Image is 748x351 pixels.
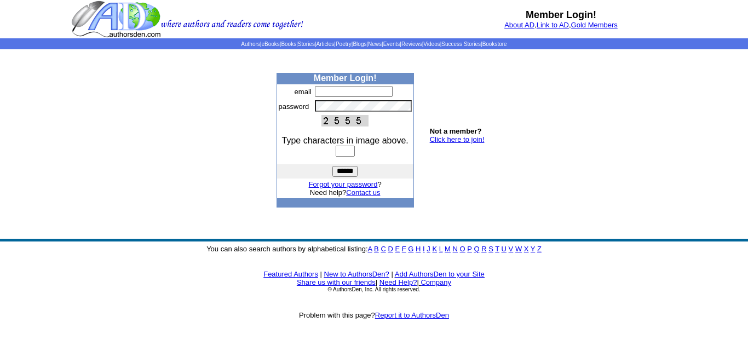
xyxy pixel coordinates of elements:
[320,270,322,278] font: |
[401,41,422,47] a: Reviews
[241,41,507,47] span: | | | | | | | | | | | |
[421,278,451,286] a: Company
[261,41,279,47] a: eBooks
[388,245,393,253] a: D
[482,41,507,47] a: Bookstore
[295,88,312,96] font: email
[241,41,260,47] a: Authors
[537,21,569,29] a: Link to AD
[408,245,413,253] a: G
[314,73,377,83] b: Member Login!
[324,270,389,278] a: New to AuthorsDen?
[571,21,618,29] a: Gold Members
[460,245,465,253] a: O
[432,245,437,253] a: K
[309,180,378,188] a: Forgot your password
[537,245,542,253] a: Z
[317,41,335,47] a: Articles
[526,9,596,20] b: Member Login!
[531,245,535,253] a: Y
[402,245,406,253] a: F
[439,245,443,253] a: L
[467,245,471,253] a: P
[297,278,376,286] a: Share us with our friends
[321,115,369,126] img: This Is CAPTCHA Image
[374,245,379,253] a: B
[427,245,430,253] a: J
[441,41,481,47] a: Success Stories
[423,245,425,253] a: I
[368,245,372,253] a: A
[524,245,529,253] a: X
[381,245,385,253] a: C
[279,102,309,111] font: password
[281,41,296,47] a: Books
[430,127,482,135] b: Not a member?
[515,245,522,253] a: W
[445,245,451,253] a: M
[502,245,507,253] a: U
[481,245,486,253] a: R
[488,245,493,253] a: S
[206,245,542,253] font: You can also search authors by alphabetical listing:
[368,41,382,47] a: News
[474,245,479,253] a: Q
[376,278,377,286] font: |
[391,270,393,278] font: |
[375,311,449,319] a: Report it to AuthorsDen
[395,245,400,253] a: E
[416,245,421,253] a: H
[299,311,449,319] font: Problem with this page?
[383,41,400,47] a: Events
[309,180,382,188] font: ?
[453,245,458,253] a: N
[327,286,420,292] font: © AuthorsDen, Inc. All rights reserved.
[430,135,485,143] a: Click here to join!
[423,41,440,47] a: Videos
[395,270,485,278] a: Add AuthorsDen to your Site
[282,136,408,145] font: Type characters in image above.
[504,21,618,29] font: , ,
[263,270,318,278] a: Featured Authors
[353,41,366,47] a: Blogs
[346,188,380,197] a: Contact us
[504,21,534,29] a: About AD
[379,278,417,286] a: Need Help?
[336,41,352,47] a: Poetry
[417,278,451,286] font: |
[298,41,315,47] a: Stories
[495,245,499,253] a: T
[509,245,514,253] a: V
[310,188,381,197] font: Need help?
